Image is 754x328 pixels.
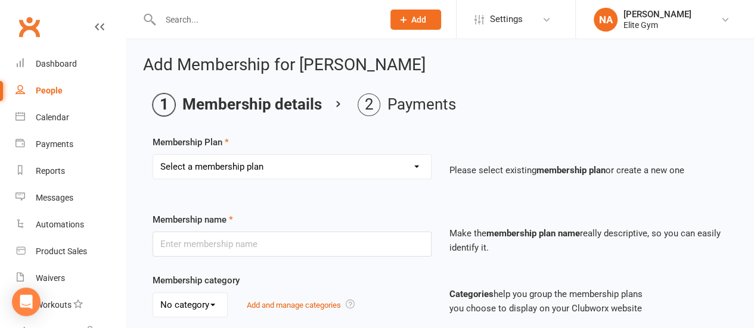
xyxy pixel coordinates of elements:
li: Membership details [153,93,322,116]
div: Calendar [36,113,69,122]
button: Add [390,10,441,30]
div: People [36,86,63,95]
div: Workouts [36,300,72,310]
div: Payments [36,139,73,149]
strong: membership plan name [486,228,580,239]
div: Open Intercom Messenger [12,288,41,316]
strong: membership plan [536,165,606,176]
a: Reports [15,158,126,185]
a: Product Sales [15,238,126,265]
label: Membership Plan [153,135,229,149]
div: Product Sales [36,246,87,256]
label: Membership category [153,273,240,288]
div: Reports [36,166,65,176]
a: Automations [15,211,126,238]
strong: Categories [449,289,494,299]
a: Calendar [15,104,126,131]
div: Messages [36,193,73,202]
a: Waivers [15,265,126,292]
a: People [15,77,126,104]
p: Please select existing or create a new one [449,163,728,177]
a: Clubworx [14,12,44,42]
a: Messages [15,185,126,211]
span: Settings [490,6,523,33]
li: Payments [358,93,456,116]
h2: Add Membership for [PERSON_NAME] [143,56,737,74]
input: Enter membership name [153,232,432,257]
a: Dashboard [15,51,126,77]
div: [PERSON_NAME] [623,9,691,20]
input: Search... [157,11,376,28]
div: Waivers [36,273,65,283]
label: Membership name [153,213,233,227]
div: Dashboard [36,59,77,68]
a: Add and manage categories [247,301,341,310]
a: Workouts [15,292,126,318]
div: Elite Gym [623,20,691,30]
div: Automations [36,220,84,229]
a: Payments [15,131,126,158]
p: Make the really descriptive, so you can easily identify it. [449,226,728,255]
span: Add [411,15,426,24]
p: help you group the membership plans you choose to display on your Clubworx website [449,287,728,315]
div: NA [594,8,618,32]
